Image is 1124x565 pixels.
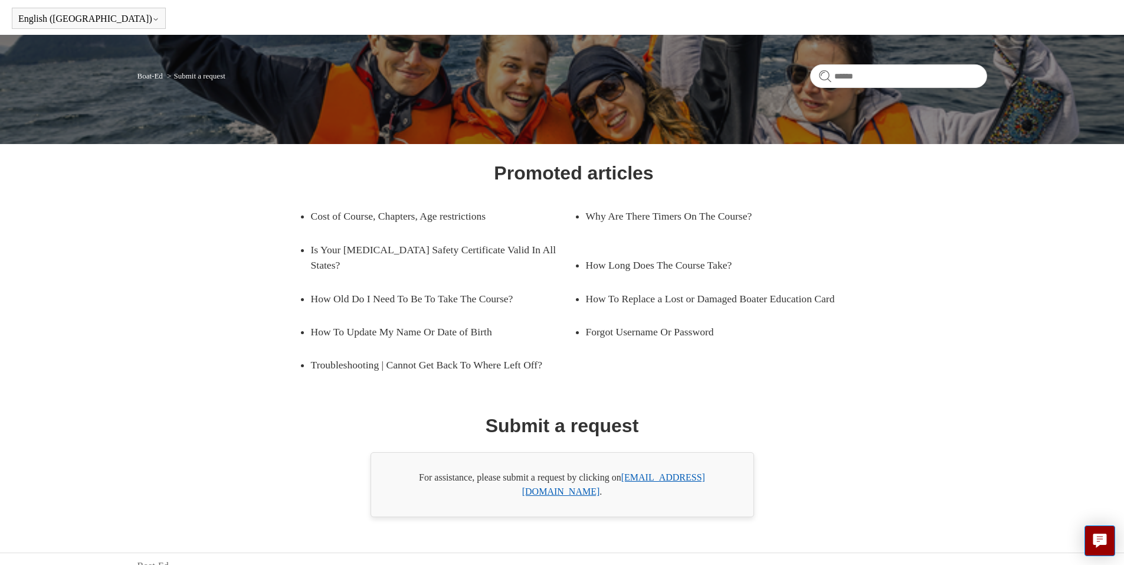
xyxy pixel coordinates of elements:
[586,315,831,348] a: Forgot Username Or Password
[311,315,556,348] a: How To Update My Name Or Date of Birth
[494,159,653,187] h1: Promoted articles
[311,200,556,233] a: Cost of Course, Chapters, Age restrictions
[18,14,159,24] button: English ([GEOGRAPHIC_DATA])
[586,200,831,233] a: Why Are There Timers On The Course?
[165,71,225,80] li: Submit a request
[137,71,165,80] li: Boat-Ed
[586,249,831,282] a: How Long Does The Course Take?
[311,282,556,315] a: How Old Do I Need To Be To Take The Course?
[810,64,987,88] input: Search
[486,411,639,440] h1: Submit a request
[371,452,754,517] div: For assistance, please submit a request by clicking on .
[1084,525,1115,556] button: Live chat
[311,233,574,282] a: Is Your [MEDICAL_DATA] Safety Certificate Valid In All States?
[137,71,163,80] a: Boat-Ed
[311,348,574,381] a: Troubleshooting | Cannot Get Back To Where Left Off?
[586,282,849,315] a: How To Replace a Lost or Damaged Boater Education Card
